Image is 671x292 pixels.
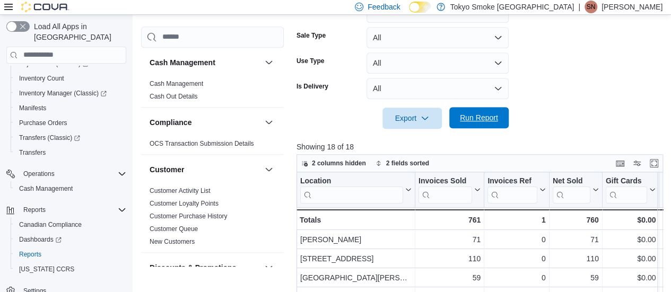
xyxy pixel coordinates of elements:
[15,131,84,144] a: Transfers (Classic)
[15,87,111,100] a: Inventory Manager (Classic)
[11,232,130,247] a: Dashboards
[19,134,80,142] span: Transfers (Classic)
[602,1,663,13] p: [PERSON_NAME]
[606,176,656,203] button: Gift Cards
[631,157,643,170] button: Display options
[297,57,324,65] label: Use Type
[300,176,403,203] div: Location
[150,57,260,68] button: Cash Management
[15,218,126,231] span: Canadian Compliance
[606,176,648,186] div: Gift Cards
[19,119,67,127] span: Purchase Orders
[19,148,46,157] span: Transfers
[297,31,326,40] label: Sale Type
[553,214,599,226] div: 760
[419,214,481,226] div: 761
[150,164,184,175] h3: Customer
[648,157,660,170] button: Enter fullscreen
[553,252,599,265] div: 110
[141,137,284,154] div: Compliance
[15,263,79,276] a: [US_STATE] CCRS
[11,130,130,145] a: Transfers (Classic)
[23,206,46,214] span: Reports
[150,117,260,128] button: Compliance
[15,87,126,100] span: Inventory Manager (Classic)
[297,157,370,170] button: 2 columns hidden
[300,252,412,265] div: [STREET_ADDRESS]
[487,176,537,203] div: Invoices Ref
[15,182,126,195] span: Cash Management
[19,235,62,244] span: Dashboards
[15,233,66,246] a: Dashboards
[300,233,412,246] div: [PERSON_NAME]
[419,233,481,246] div: 71
[300,176,403,186] div: Location
[487,271,545,284] div: 0
[150,238,195,245] a: New Customers
[553,176,590,186] div: Net Sold
[2,166,130,181] button: Operations
[371,157,433,170] button: 2 fields sorted
[19,220,82,229] span: Canadian Compliance
[419,176,481,203] button: Invoices Sold
[150,93,198,100] a: Cash Out Details
[150,213,228,220] a: Customer Purchase History
[19,203,50,216] button: Reports
[606,252,656,265] div: $0.00
[487,176,545,203] button: Invoices Ref
[15,72,68,85] a: Inventory Count
[368,2,400,12] span: Feedback
[553,176,599,203] button: Net Sold
[150,225,198,233] a: Customer Queue
[15,102,126,114] span: Manifests
[487,176,537,186] div: Invoices Ref
[419,271,481,284] div: 59
[389,108,435,129] span: Export
[11,145,130,160] button: Transfers
[150,117,191,128] h3: Compliance
[150,199,219,208] span: Customer Loyalty Points
[11,71,130,86] button: Inventory Count
[386,159,429,167] span: 2 fields sorted
[297,141,667,152] p: Showing 18 of 18
[15,233,126,246] span: Dashboards
[409,2,431,13] input: Dark Mode
[419,252,481,265] div: 110
[614,157,626,170] button: Keyboard shortcuts
[150,187,211,194] a: Customer Activity List
[367,78,509,99] button: All
[300,271,412,284] div: [GEOGRAPHIC_DATA][PERSON_NAME]
[11,101,130,116] button: Manifests
[312,159,366,167] span: 2 columns hidden
[15,102,50,114] a: Manifests
[419,176,472,186] div: Invoices Sold
[2,202,130,217] button: Reports
[367,27,509,48] button: All
[487,233,545,246] div: 0
[19,184,73,193] span: Cash Management
[449,107,509,128] button: Run Report
[606,271,656,284] div: $0.00
[553,271,599,284] div: 59
[150,79,203,88] span: Cash Management
[587,1,596,13] span: SN
[11,116,130,130] button: Purchase Orders
[15,131,126,144] span: Transfers (Classic)
[585,1,597,13] div: Stephanie Neblett
[150,140,254,147] a: OCS Transaction Submission Details
[30,21,126,42] span: Load All Apps in [GEOGRAPHIC_DATA]
[11,262,130,277] button: [US_STATE] CCRS
[15,218,86,231] a: Canadian Compliance
[263,261,275,274] button: Discounts & Promotions
[15,72,126,85] span: Inventory Count
[150,200,219,207] a: Customer Loyalty Points
[553,176,590,203] div: Net Sold
[15,146,50,159] a: Transfers
[150,139,254,148] span: OCS Transaction Submission Details
[15,117,126,129] span: Purchase Orders
[606,176,648,203] div: Gift Card Sales
[150,262,260,273] button: Discounts & Promotions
